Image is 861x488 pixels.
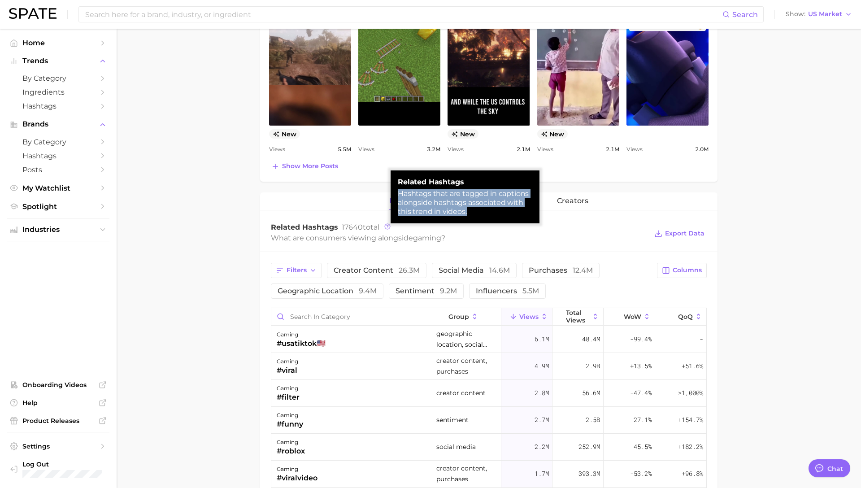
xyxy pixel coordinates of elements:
[342,223,379,231] span: total
[7,135,109,149] a: by Category
[732,10,758,19] span: Search
[436,355,498,377] span: creator content, purchases
[413,234,441,242] span: gaming
[22,166,94,174] span: Posts
[535,441,549,452] span: 2.2m
[786,12,805,17] span: Show
[269,129,300,139] span: new
[277,392,300,403] div: #filter
[22,57,94,65] span: Trends
[7,457,109,481] a: Log out. Currently logged in with e-mail ameera.masud@digitas.com.
[604,308,655,326] button: WoW
[22,226,94,234] span: Industries
[657,263,707,278] button: Columns
[606,144,619,155] span: 2.1m
[7,71,109,85] a: by Category
[271,407,706,434] button: gaming#funnysentiment2.7m2.5b-27.1%+154.7%
[22,184,94,192] span: My Watchlist
[277,437,305,448] div: gaming
[7,163,109,177] a: Posts
[7,54,109,68] button: Trends
[630,468,652,479] span: -53.2%
[630,334,652,344] span: -99.4%
[7,396,109,410] a: Help
[678,388,703,397] span: >1,000%
[22,74,94,83] span: by Category
[552,308,604,326] button: Total Views
[277,329,326,340] div: gaming
[277,464,317,475] div: gaming
[535,361,549,371] span: 4.9m
[557,197,588,205] span: Creators
[535,468,549,479] span: 1.7m
[535,388,549,398] span: 2.8m
[655,308,706,326] button: QoQ
[665,230,704,237] span: Export Data
[678,414,703,425] span: +154.7%
[277,410,303,421] div: gaming
[22,381,94,389] span: Onboarding Videos
[440,287,457,295] span: 9.2m
[9,8,57,19] img: SPATE
[84,7,722,22] input: Search here for a brand, industry, or ingredient
[334,267,420,274] span: creator content
[537,144,553,155] span: Views
[489,266,510,274] span: 14.6m
[278,288,377,295] span: geographic location
[586,361,600,371] span: 2.9b
[22,442,94,450] span: Settings
[271,263,322,278] button: Filters
[277,365,298,376] div: #viral
[342,223,363,231] span: 17640
[783,9,854,20] button: ShowUS Market
[22,138,94,146] span: by Category
[652,227,707,240] button: Export Data
[578,441,600,452] span: 252.9m
[582,388,600,398] span: 56.6m
[578,468,600,479] span: 393.3m
[436,388,486,398] span: creator content
[436,414,469,425] span: sentiment
[7,118,109,131] button: Brands
[22,152,94,160] span: Hashtags
[630,388,652,398] span: -47.4%
[436,463,498,484] span: creator content, purchases
[271,308,433,325] input: Search in category
[277,383,300,394] div: gaming
[389,197,455,205] span: Related Hashtags
[7,223,109,236] button: Industries
[277,338,326,349] div: #usatiktok🇺🇸
[448,144,464,155] span: Views
[522,287,539,295] span: 5.5m
[271,380,706,407] button: gaming#filtercreator content2.8m56.6m-47.4%>1,000%
[7,200,109,213] a: Spotlight
[808,12,842,17] span: US Market
[566,309,590,323] span: Total Views
[22,102,94,110] span: Hashtags
[529,267,593,274] span: purchases
[277,446,305,457] div: #roblox
[427,144,440,155] span: 3.2m
[519,313,539,320] span: Views
[399,266,420,274] span: 26.3m
[436,328,498,350] span: geographic location, social media
[700,334,703,344] span: -
[271,223,338,231] span: Related Hashtags
[476,288,539,295] span: influencers
[535,414,549,425] span: 2.7m
[22,39,94,47] span: Home
[7,378,109,392] a: Onboarding Videos
[682,468,703,479] span: +96.8%
[398,178,532,187] strong: related hashtags
[271,232,648,244] div: What are consumers viewing alongside ?
[535,334,549,344] span: 6.1m
[7,414,109,427] a: Product Releases
[7,149,109,163] a: Hashtags
[396,288,457,295] span: sentiment
[673,266,702,274] span: Columns
[22,88,94,96] span: Ingredients
[7,85,109,99] a: Ingredients
[626,144,643,155] span: Views
[624,313,641,320] span: WoW
[573,266,593,274] span: 12.4m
